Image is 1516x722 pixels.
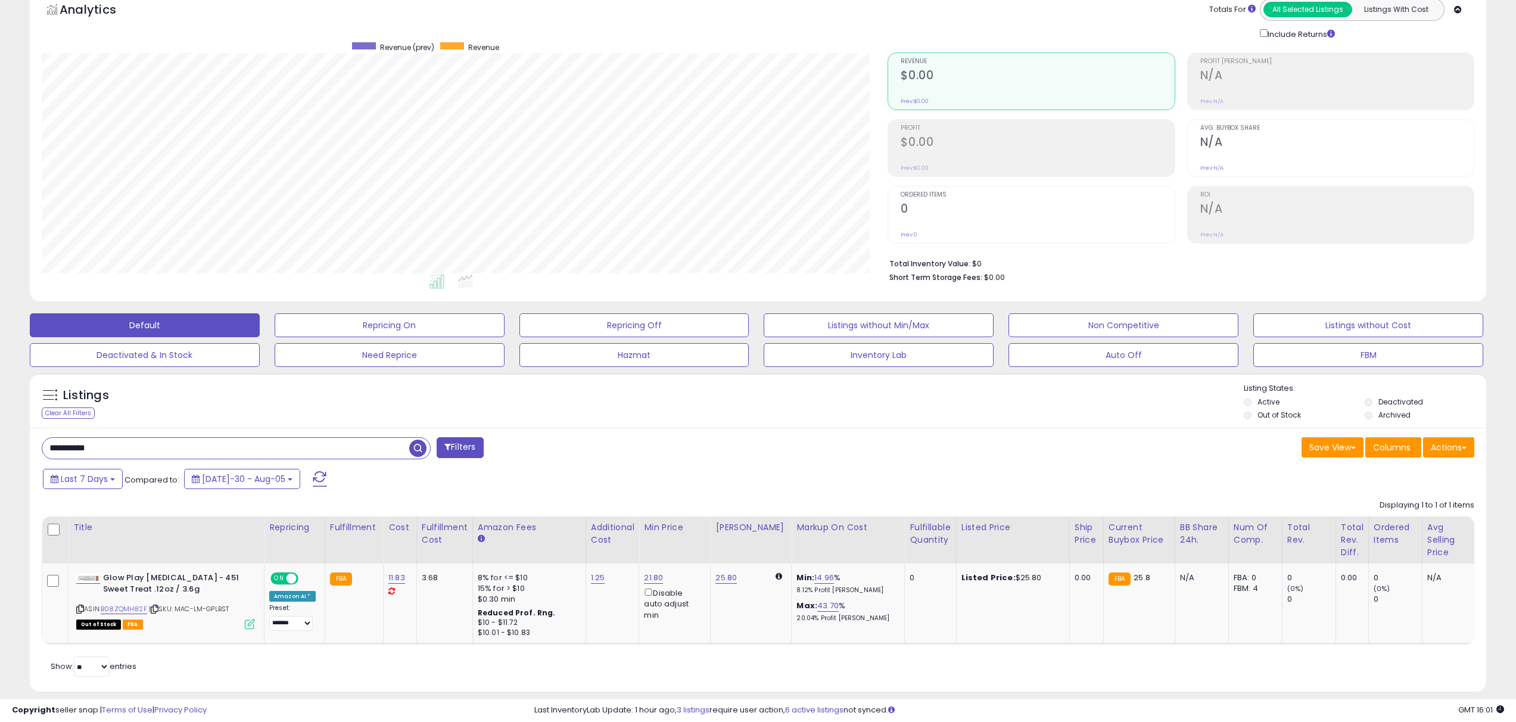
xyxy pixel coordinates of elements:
[785,704,843,715] a: 6 active listings
[1008,313,1238,337] button: Non Competitive
[1180,572,1219,583] div: N/A
[380,42,434,52] span: Revenue (prev)
[1200,58,1474,65] span: Profit [PERSON_NAME]
[1427,521,1471,559] div: Avg Selling Price
[124,474,179,486] span: Compared to:
[272,574,287,584] span: ON
[1287,594,1336,605] div: 0
[1302,437,1364,458] button: Save View
[901,69,1174,85] h2: $0.00
[764,343,994,367] button: Inventory Lab
[764,313,994,337] button: Listings without Min/Max
[1253,313,1483,337] button: Listings without Cost
[102,704,152,715] a: Terms of Use
[1374,572,1422,583] div: 0
[961,572,1016,583] b: Listed Price:
[889,259,970,269] b: Total Inventory Value:
[478,583,577,594] div: 15% for > $10
[1365,437,1421,458] button: Columns
[1075,572,1094,583] div: 0.00
[591,572,605,584] a: 1.25
[1109,521,1170,546] div: Current Buybox Price
[478,628,577,638] div: $10.01 - $10.83
[796,572,895,595] div: %
[1373,441,1411,453] span: Columns
[330,521,378,534] div: Fulfillment
[1427,572,1467,583] div: N/A
[269,521,320,534] div: Repricing
[1263,2,1352,17] button: All Selected Listings
[1209,4,1256,15] div: Totals For
[644,572,663,584] a: 21.80
[901,58,1174,65] span: Revenue
[1458,704,1504,715] span: 2025-08-13 16:01 GMT
[478,594,577,605] div: $0.30 min
[1423,437,1474,458] button: Actions
[796,614,895,623] p: 20.04% Profit [PERSON_NAME]
[961,521,1064,534] div: Listed Price
[202,473,285,485] span: [DATE]-30 - Aug-05
[76,572,255,628] div: ASIN:
[1374,521,1417,546] div: Ordered Items
[1200,125,1474,132] span: Avg. Buybox Share
[1244,383,1486,394] p: Listing States:
[42,407,95,419] div: Clear All Filters
[1200,231,1224,238] small: Prev: N/A
[1352,2,1440,17] button: Listings With Cost
[30,343,260,367] button: Deactivated & In Stock
[422,572,463,583] div: 3.68
[1287,521,1331,546] div: Total Rev.
[796,521,899,534] div: Markup on Cost
[1200,164,1224,172] small: Prev: N/A
[910,572,947,583] div: 0
[60,1,139,21] h5: Analytics
[330,572,352,586] small: FBA
[154,704,207,715] a: Privacy Policy
[1341,521,1364,559] div: Total Rev. Diff.
[901,164,929,172] small: Prev: $0.00
[1008,343,1238,367] button: Auto Off
[61,473,108,485] span: Last 7 Days
[101,604,147,614] a: B08ZQMH82F
[149,604,229,614] span: | SKU: MAC-LM-GPLBST
[478,534,485,544] small: Amazon Fees.
[1180,521,1224,546] div: BB Share 24h.
[275,313,505,337] button: Repricing On
[1200,135,1474,151] h2: N/A
[1075,521,1098,546] div: Ship Price
[1257,397,1280,407] label: Active
[792,516,905,564] th: The percentage added to the cost of goods (COGS) that forms the calculator for Min & Max prices.
[437,437,483,458] button: Filters
[519,343,749,367] button: Hazmat
[468,42,499,52] span: Revenue
[388,521,412,534] div: Cost
[63,387,109,404] h5: Listings
[889,256,1465,270] li: $0
[478,618,577,628] div: $10 - $11.72
[1109,572,1131,586] small: FBA
[901,192,1174,198] span: Ordered Items
[591,521,634,546] div: Additional Cost
[422,521,468,546] div: Fulfillment Cost
[1287,572,1336,583] div: 0
[12,704,55,715] strong: Copyright
[1134,572,1150,583] span: 25.8
[1253,343,1483,367] button: FBM
[910,521,951,546] div: Fulfillable Quantity
[644,521,705,534] div: Min Price
[478,608,556,618] b: Reduced Prof. Rng.
[1200,202,1474,218] h2: N/A
[1234,572,1273,583] div: FBA: 0
[76,620,121,630] span: All listings that are currently out of stock and unavailable for purchase on Amazon
[1257,410,1301,420] label: Out of Stock
[519,313,749,337] button: Repricing Off
[1378,397,1423,407] label: Deactivated
[715,572,737,584] a: 25.80
[901,231,917,238] small: Prev: 0
[1378,410,1411,420] label: Archived
[51,661,136,672] span: Show: entries
[534,705,1504,716] div: Last InventoryLab Update: 1 hour ago, require user action, not synced.
[478,521,581,534] div: Amazon Fees
[478,572,577,583] div: 8% for <= $10
[961,572,1060,583] div: $25.80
